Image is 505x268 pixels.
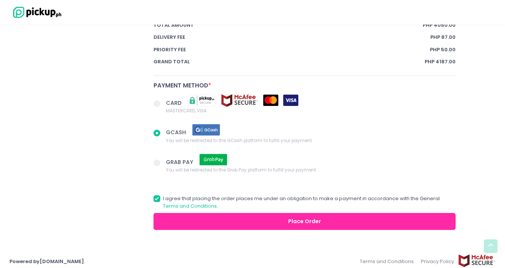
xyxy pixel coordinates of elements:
label: I agree that placing the order places me under an obligation to make a payment in accordance with... [153,195,456,210]
img: visa [283,95,298,106]
a: Terms and Conditions [163,202,217,210]
span: Grand total [153,58,425,66]
img: mcafee-secure [221,94,258,107]
span: Priority Fee [153,46,430,54]
img: logo [9,6,62,19]
img: mcafee-secure [458,254,496,267]
span: PHP 50.00 [430,46,456,54]
span: total amount [153,21,423,29]
span: CARD [166,99,183,106]
span: GCASH [166,129,187,136]
span: PHP 4050.00 [423,21,456,29]
span: PHP 4187.00 [425,58,456,66]
img: mastercard [263,95,278,106]
span: Delivery Fee [153,34,431,41]
span: MASTERCARD, VISA [166,107,298,115]
span: GRAB PAY [166,158,195,165]
span: You will be redirected to the Grab Pay platform to fulfill your payment. [166,166,317,174]
div: Payment Method [153,81,456,90]
button: Place Order [153,213,456,230]
a: Powered by[DOMAIN_NAME] [9,258,84,265]
img: pickupsecure [183,94,221,107]
span: You will be redirected to the GCash platform to fulfill your payment. [166,136,313,144]
img: grab pay [195,153,232,166]
span: PHP 87.00 [430,34,456,41]
img: gcash [187,123,225,136]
